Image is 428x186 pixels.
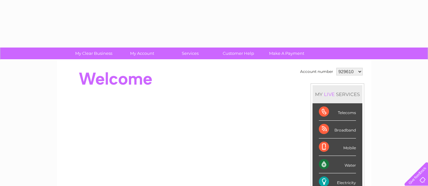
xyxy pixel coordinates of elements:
[319,103,356,121] div: Telecoms
[319,121,356,138] div: Broadband
[164,48,216,59] a: Services
[68,48,120,59] a: My Clear Business
[299,66,335,77] td: Account number
[323,91,336,97] div: LIVE
[313,85,362,103] div: MY SERVICES
[212,48,265,59] a: Customer Help
[116,48,168,59] a: My Account
[260,48,313,59] a: Make A Payment
[319,138,356,156] div: Mobile
[319,156,356,173] div: Water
